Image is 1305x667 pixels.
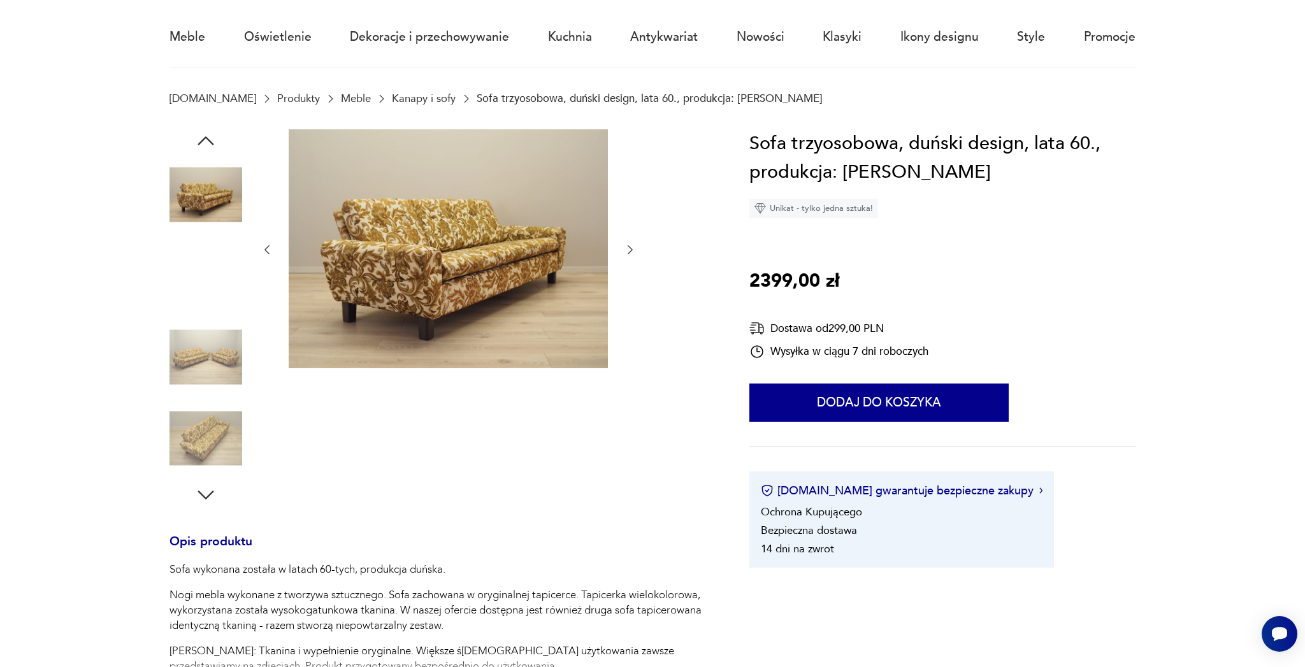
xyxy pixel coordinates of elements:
a: Meble [169,8,205,66]
button: [DOMAIN_NAME] gwarantuje bezpieczne zakupy [761,483,1043,499]
iframe: Smartsupp widget button [1262,616,1297,652]
button: Dodaj do koszyka [749,384,1009,422]
img: Zdjęcie produktu Sofa trzyosobowa, duński design, lata 60., produkcja: Dania [169,402,242,475]
div: Dostawa od 299,00 PLN [749,320,928,336]
li: Bezpieczna dostawa [761,523,857,538]
img: Ikona diamentu [754,203,766,214]
p: 2399,00 zł [749,267,839,296]
a: [DOMAIN_NAME] [169,92,256,104]
div: Unikat - tylko jedna sztuka! [749,199,878,218]
a: Ikony designu [900,8,979,66]
a: Kuchnia [548,8,592,66]
a: Meble [341,92,371,104]
img: Ikona dostawy [749,320,765,336]
li: 14 dni na zwrot [761,541,834,556]
a: Klasyki [823,8,862,66]
p: Sofa wykonana została w latach 60-tych, produkcja duńska. [169,562,712,577]
img: Ikona certyfikatu [761,484,774,497]
a: Nowości [737,8,784,66]
a: Antykwariat [630,8,698,66]
a: Style [1017,8,1045,66]
a: Oświetlenie [244,8,312,66]
h1: Sofa trzyosobowa, duński design, lata 60., produkcja: [PERSON_NAME] [749,129,1136,187]
img: Zdjęcie produktu Sofa trzyosobowa, duński design, lata 60., produkcja: Dania [169,159,242,231]
li: Ochrona Kupującego [761,505,862,519]
a: Promocje [1084,8,1136,66]
a: Produkty [277,92,320,104]
img: Ikona strzałki w prawo [1039,487,1043,494]
img: Zdjęcie produktu Sofa trzyosobowa, duński design, lata 60., produkcja: Dania [289,129,608,369]
div: Wysyłka w ciągu 7 dni roboczych [749,344,928,359]
p: Sofa trzyosobowa, duński design, lata 60., produkcja: [PERSON_NAME] [477,92,823,104]
p: Nogi mebla wykonane z tworzywa sztucznego. Sofa zachowana w oryginalnej tapicerce. Tapicerka wiel... [169,587,712,633]
h3: Opis produktu [169,537,712,563]
img: Zdjęcie produktu Sofa trzyosobowa, duński design, lata 60., produkcja: Dania [169,321,242,394]
img: Zdjęcie produktu Sofa trzyosobowa, duński design, lata 60., produkcja: Dania [169,240,242,312]
a: Kanapy i sofy [392,92,456,104]
a: Dekoracje i przechowywanie [350,8,509,66]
